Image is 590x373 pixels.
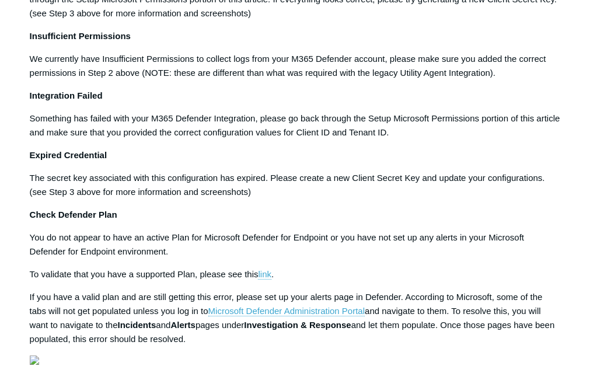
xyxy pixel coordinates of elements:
strong: Check Defender Plan [30,210,117,219]
p: To validate that you have a supported Plan, please see this . [30,267,561,281]
strong: Incidents [117,320,156,330]
p: If you have a valid plan and are still getting this error, please set up your alerts page in Defe... [30,290,561,346]
a: link [258,269,271,280]
a: Microsoft Defender Administration Portal [208,306,365,316]
strong: Expired Credential [30,150,107,160]
p: Something has failed with your M365 Defender Integration, please go back through the Setup Micros... [30,111,561,140]
strong: Investigation & Response [244,320,351,330]
strong: Insufficient Permissions [30,31,131,41]
img: 33297002782867 [30,355,39,365]
p: The secret key associated with this configuration has expired. Please create a new Client Secret ... [30,171,561,199]
strong: Integration Failed [30,90,103,100]
p: We currently have Insufficient Permissions to collect logs from your M365 Defender account, pleas... [30,52,561,80]
strong: Alerts [170,320,195,330]
p: You do not appear to have an active Plan for Microsoft Defender for Endpoint or you have not set ... [30,231,561,259]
